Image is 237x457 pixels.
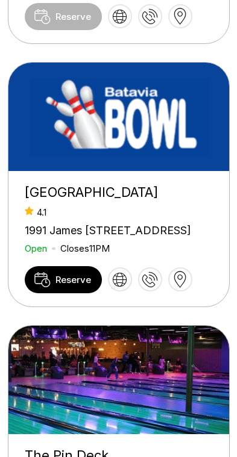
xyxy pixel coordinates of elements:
[25,224,213,237] div: 1991 James [STREET_ADDRESS]
[25,207,213,218] div: 4.1
[55,274,91,285] span: Reserve
[25,184,213,201] div: [GEOGRAPHIC_DATA]
[60,243,110,254] div: Closes 11PM
[8,326,230,434] img: The Pin Deck
[25,243,47,254] div: Open
[25,266,102,293] a: Reserve
[8,63,230,171] img: Batavia Bowl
